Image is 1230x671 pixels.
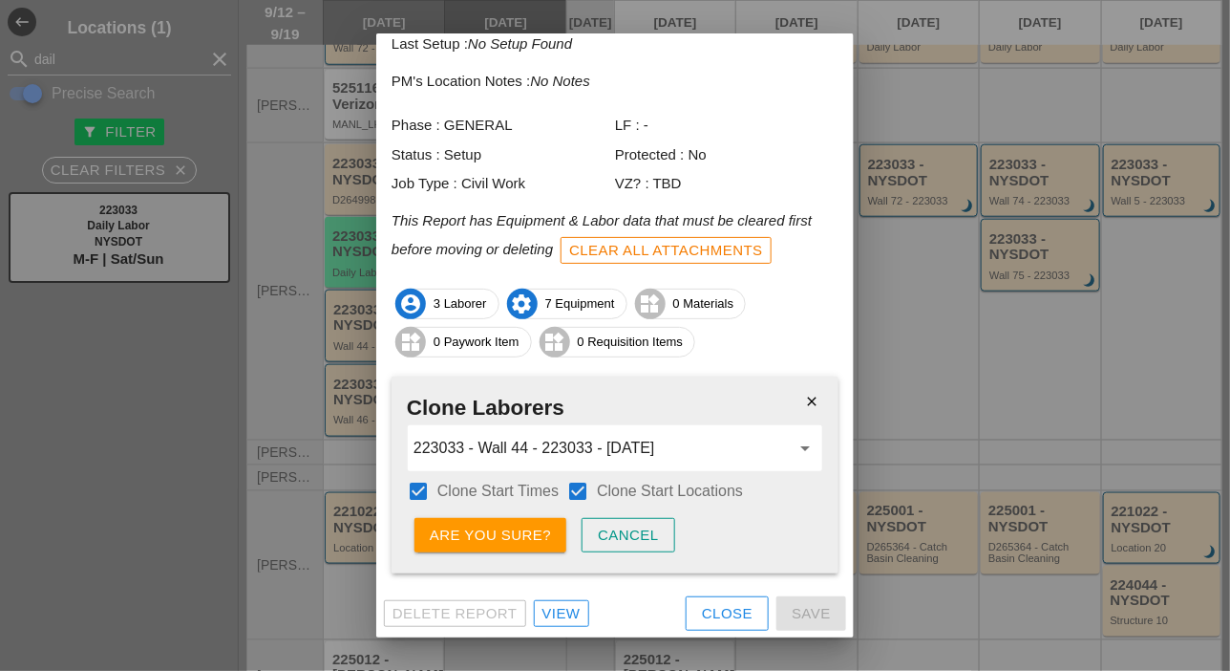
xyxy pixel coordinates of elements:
div: Protected : No [615,144,838,166]
button: Cancel [582,518,675,552]
p: Last Setup : [392,33,838,55]
div: Status : Setup [392,144,615,166]
i: settings [507,289,538,319]
span: 0 Requisition Items [541,327,695,357]
div: View [542,603,581,625]
div: Phase : GENERAL [392,115,615,137]
div: Are you sure? [430,525,551,547]
i: This Report has Equipment & Labor data that must be cleared first before moving or deleting [392,212,812,257]
span: 0 Paywork Item [396,327,531,357]
div: VZ? : TBD [615,173,838,195]
div: Clear All Attachments [569,240,763,262]
a: View [534,600,589,627]
button: Close [686,596,769,631]
i: widgets [395,327,426,357]
span: 0 Materials [636,289,746,319]
span: 3 Laborer [396,289,498,319]
button: Clear All Attachments [561,237,772,264]
i: account_circle [395,289,426,319]
i: widgets [540,327,570,357]
label: Clone Start Times [437,482,559,501]
input: Pick Destination Report [414,433,790,464]
i: arrow_drop_down [794,437,816,460]
div: Job Type : Civil Work [392,173,615,195]
p: PM's Location Notes : [392,71,838,93]
label: Clone Start Locations [597,482,743,501]
div: LF : - [615,115,838,137]
i: No Notes [530,73,590,89]
div: Close [702,603,753,625]
i: widgets [635,289,666,319]
div: Cancel [598,525,659,547]
button: Are you sure? [414,518,566,552]
i: close [793,382,831,421]
h2: Clone Laborers [407,392,823,424]
span: 7 Equipment [508,289,626,319]
i: No Setup Found [468,35,572,52]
